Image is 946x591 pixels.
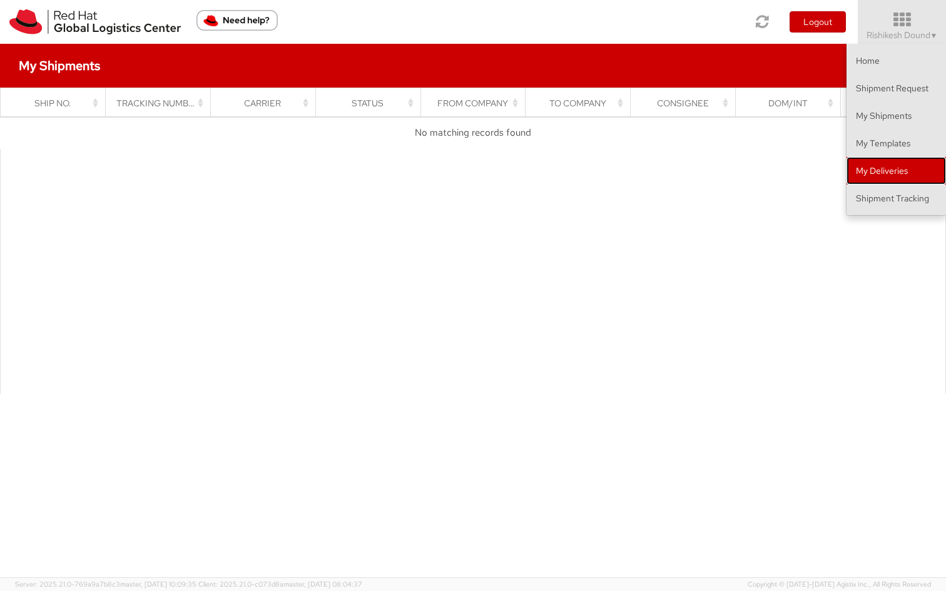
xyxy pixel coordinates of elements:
h4: My Shipments [19,59,100,73]
a: My Templates [847,129,946,157]
a: Shipment Tracking [847,184,946,212]
div: Tracking Number [116,97,206,109]
div: Consignee [642,97,731,109]
span: master, [DATE] 08:04:37 [283,580,362,588]
div: From Company [432,97,521,109]
span: Rishikesh Dound [867,29,938,41]
a: Home [847,47,946,74]
span: ▼ [930,31,938,41]
div: Status [327,97,416,109]
a: Shipment Request [847,74,946,102]
div: To Company [537,97,626,109]
span: master, [DATE] 10:09:35 [120,580,196,588]
a: My Shipments [847,102,946,129]
img: rh-logistics-00dfa346123c4ec078e1.svg [9,9,181,34]
div: Ship No. [12,97,101,109]
button: Logout [790,11,846,33]
div: Dom/Int [747,97,837,109]
span: Copyright © [DATE]-[DATE] Agistix Inc., All Rights Reserved [748,580,931,590]
a: My Deliveries [847,157,946,184]
span: Client: 2025.21.0-c073d8a [198,580,362,588]
div: Carrier [221,97,311,109]
button: Need help? [196,10,278,31]
span: Server: 2025.21.0-769a9a7b8c3 [15,580,196,588]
